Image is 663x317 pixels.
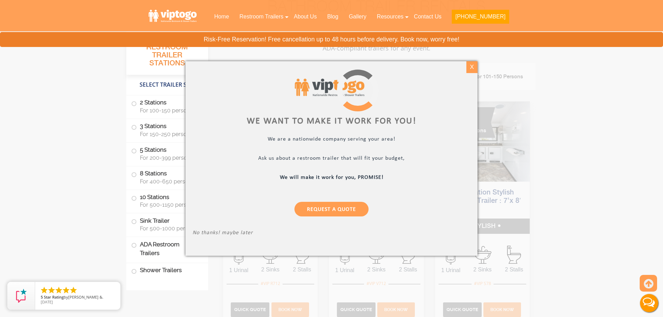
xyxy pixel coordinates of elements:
[192,117,470,126] div: We want to make it work for you!
[280,175,384,180] b: We will make it work for you, PROMISE!
[41,299,53,304] span: [DATE]
[62,286,70,294] li: 
[41,295,115,300] span: by
[55,286,63,294] li: 
[466,61,477,73] div: X
[69,286,78,294] li: 
[41,294,43,300] span: 5
[294,202,369,216] a: Request a Quote
[47,286,56,294] li: 
[40,286,48,294] li: 
[44,294,64,300] span: Star Rating
[192,230,470,238] p: No thanks! maybe later
[295,79,364,96] img: viptogo logo
[192,155,470,163] p: Ask us about a restroom trailer that will fit your budget,
[635,289,663,317] button: Live Chat
[14,289,28,303] img: Review Rating
[68,294,103,300] span: [PERSON_NAME] &.
[192,136,470,144] p: We are a nationwide company serving your area!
